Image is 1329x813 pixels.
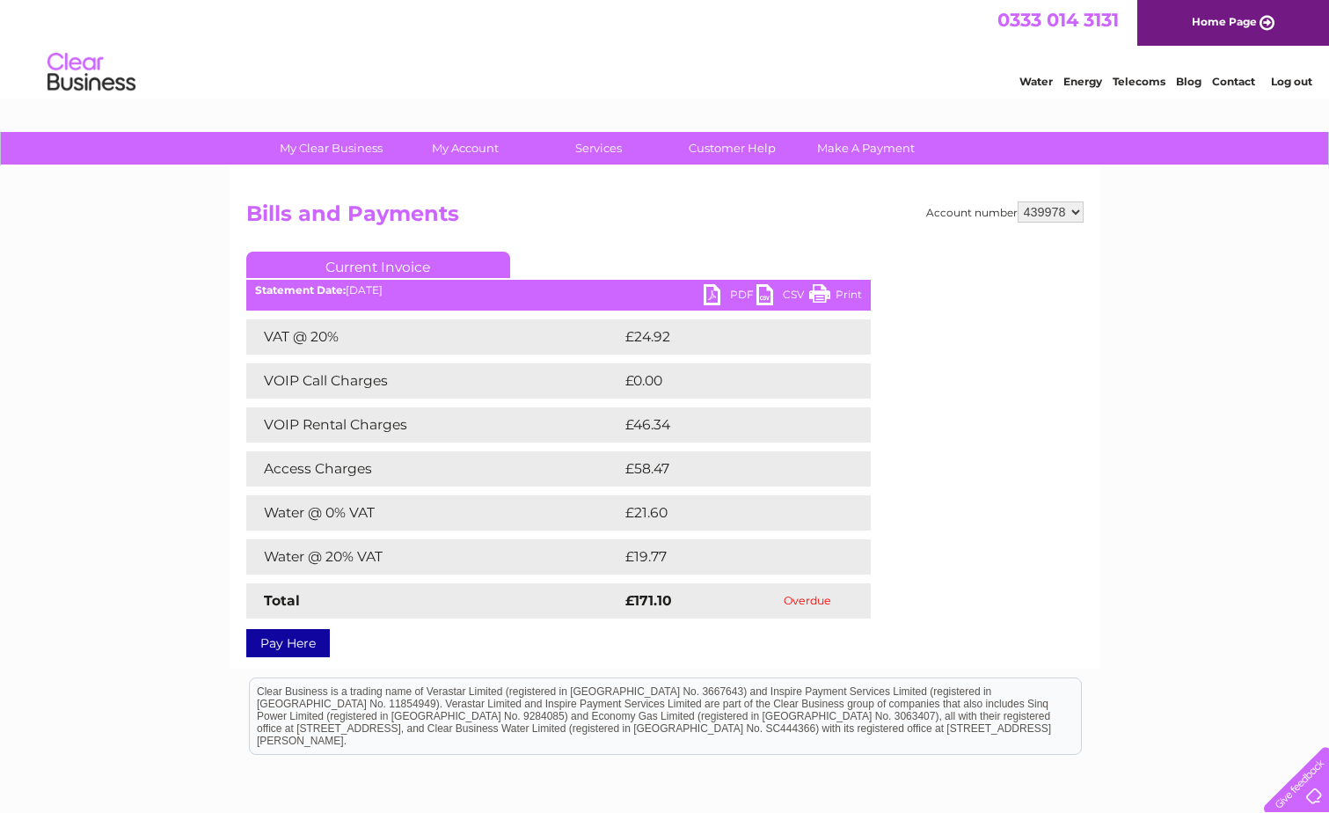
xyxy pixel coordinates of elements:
[793,132,938,165] a: Make A Payment
[255,283,346,297] b: Statement Date:
[246,363,621,399] td: VOIP Call Charges
[1019,75,1053,88] a: Water
[246,539,621,575] td: Water @ 20% VAT
[392,132,537,165] a: My Account
[264,592,300,609] strong: Total
[621,451,835,487] td: £58.47
[809,284,862,310] a: Print
[246,284,871,297] div: [DATE]
[246,451,621,487] td: Access Charges
[621,407,836,443] td: £46.34
[246,319,621,355] td: VAT @ 20%
[621,539,834,575] td: £19.77
[660,132,805,165] a: Customer Help
[246,252,510,278] a: Current Invoice
[259,132,404,165] a: My Clear Business
[250,10,1081,85] div: Clear Business is a trading name of Verastar Limited (registered in [GEOGRAPHIC_DATA] No. 3667643...
[1212,75,1255,88] a: Contact
[744,583,870,619] td: Overdue
[621,319,836,355] td: £24.92
[246,407,621,443] td: VOIP Rental Charges
[625,592,672,609] strong: £171.10
[1063,75,1102,88] a: Energy
[246,629,330,657] a: Pay Here
[246,201,1084,235] h2: Bills and Payments
[997,9,1119,31] a: 0333 014 3131
[756,284,809,310] a: CSV
[704,284,756,310] a: PDF
[1113,75,1165,88] a: Telecoms
[526,132,671,165] a: Services
[926,201,1084,223] div: Account number
[246,495,621,531] td: Water @ 0% VAT
[621,363,830,399] td: £0.00
[1271,75,1312,88] a: Log out
[621,495,834,531] td: £21.60
[1176,75,1201,88] a: Blog
[47,46,136,99] img: logo.png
